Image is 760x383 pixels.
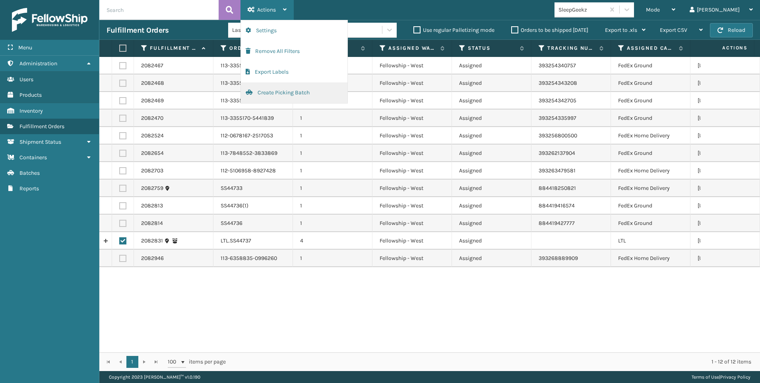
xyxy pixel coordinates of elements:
[372,162,452,180] td: Fellowship - West
[241,62,347,82] button: Export Labels
[452,215,531,232] td: Assigned
[232,26,294,34] div: Last 90 Days
[372,74,452,92] td: Fellowship - West
[150,45,198,52] label: Fulfillment Order Id
[452,232,531,250] td: Assigned
[452,127,531,145] td: Assigned
[19,60,57,67] span: Administration
[141,219,163,227] a: 2082814
[213,109,293,127] td: 113-3355170-5441839
[141,202,163,210] a: 2082813
[293,250,372,267] td: 1
[660,27,687,33] span: Export CSV
[697,41,752,55] span: Actions
[168,358,180,366] span: 100
[19,170,40,176] span: Batches
[452,57,531,74] td: Assigned
[611,74,690,92] td: FedEx Ground
[293,127,372,145] td: 1
[611,215,690,232] td: FedEx Ground
[511,27,588,33] label: Orders to be shipped [DATE]
[19,107,43,114] span: Inventory
[611,127,690,145] td: FedEx Home Delivery
[452,74,531,92] td: Assigned
[107,25,169,35] h3: Fulfillment Orders
[558,6,606,14] div: SleepGeekz
[611,92,690,109] td: FedEx Ground
[293,180,372,197] td: 1
[372,215,452,232] td: Fellowship - West
[141,62,163,70] a: 2082467
[213,250,293,267] td: 113-6358835-0996260
[547,45,595,52] label: Tracking Number
[293,162,372,180] td: 1
[372,232,452,250] td: Fellowship - West
[539,132,577,139] a: 393256800500
[611,232,690,250] td: LTL
[213,127,293,145] td: 112-0678167-2517053
[372,180,452,197] td: Fellowship - West
[12,8,87,32] img: logo
[692,371,750,383] div: |
[19,123,64,130] span: Fulfillment Orders
[539,167,576,174] a: 393263479581
[213,145,293,162] td: 113-7848552-3833869
[213,215,293,232] td: SS44736
[293,197,372,215] td: 1
[539,220,575,227] a: 884419427777
[372,197,452,215] td: Fellowship - West
[19,92,42,98] span: Products
[213,74,293,92] td: 113-3355170-5441839
[19,139,61,145] span: Shipment Status
[141,167,163,175] a: 2082703
[539,202,575,209] a: 884419416574
[452,250,531,267] td: Assigned
[372,92,452,109] td: Fellowship - West
[539,62,576,69] a: 393254340757
[452,162,531,180] td: Assigned
[539,115,576,121] a: 393254335997
[213,57,293,74] td: 113-3355170-5441839
[388,45,436,52] label: Assigned Warehouse
[468,45,516,52] label: Status
[18,44,32,51] span: Menu
[293,215,372,232] td: 1
[213,162,293,180] td: 112-5106958-8927428
[19,185,39,192] span: Reports
[372,127,452,145] td: Fellowship - West
[372,57,452,74] td: Fellowship - West
[611,109,690,127] td: FedEx Ground
[241,20,347,41] button: Settings
[168,356,226,368] span: items per page
[293,232,372,250] td: 4
[611,162,690,180] td: FedEx Home Delivery
[19,76,33,83] span: Users
[293,145,372,162] td: 1
[141,132,164,140] a: 2082524
[257,6,276,13] span: Actions
[452,109,531,127] td: Assigned
[452,145,531,162] td: Assigned
[611,180,690,197] td: FedEx Home Delivery
[720,374,750,380] a: Privacy Policy
[452,180,531,197] td: Assigned
[241,41,347,62] button: Remove All Filters
[141,237,163,245] a: 2082831
[611,57,690,74] td: FedEx Ground
[213,197,293,215] td: SS44736(1)
[141,79,164,87] a: 2082468
[692,374,719,380] a: Terms of Use
[213,180,293,197] td: SS44733
[539,80,577,86] a: 393254343208
[611,250,690,267] td: FedEx Home Delivery
[611,197,690,215] td: FedEx Ground
[611,145,690,162] td: FedEx Ground
[141,149,164,157] a: 2082654
[539,185,576,191] a: 884418250821
[627,45,675,52] label: Assigned Carrier Service
[372,250,452,267] td: Fellowship - West
[141,114,163,122] a: 2082470
[241,82,347,103] button: Create Picking Batch
[539,97,576,104] a: 393254342705
[372,109,452,127] td: Fellowship - West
